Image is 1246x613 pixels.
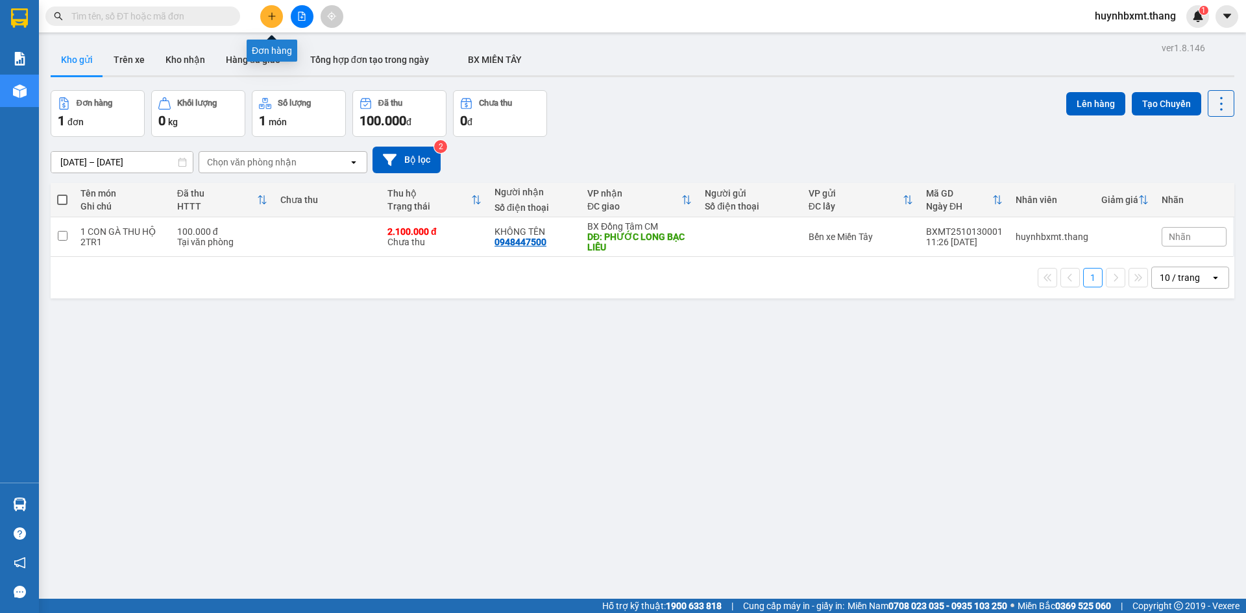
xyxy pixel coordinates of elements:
div: 2.100.000 đ [387,226,482,237]
div: Chưa thu [479,99,512,108]
span: search [54,12,63,21]
strong: 0369 525 060 [1055,601,1111,611]
span: 1 [1201,6,1206,15]
th: Toggle SortBy [802,183,920,217]
div: Nhân viên [1016,195,1088,205]
img: warehouse-icon [13,84,27,98]
span: | [731,599,733,613]
button: Kho gửi [51,44,103,75]
div: 0948447500 [495,237,546,247]
strong: 1900 633 818 [666,601,722,611]
div: Chọn văn phòng nhận [207,156,297,169]
button: aim [321,5,343,28]
button: Bộ lọc [373,147,441,173]
sup: 2 [434,140,447,153]
button: Tạo Chuyến [1132,92,1201,115]
div: ver 1.8.146 [1162,41,1205,55]
div: Ngày ĐH [926,201,992,211]
div: Tại văn phòng [177,237,267,247]
span: message [14,586,26,598]
span: đ [406,117,411,127]
th: Toggle SortBy [171,183,274,217]
th: Toggle SortBy [381,183,488,217]
div: DĐ: PHƯỚC LONG BẠC LIÊU [587,232,692,252]
div: BXMT2510130001 [926,226,1003,237]
span: copyright [1174,601,1183,610]
div: KHÔNG TÊN [495,226,574,237]
div: 10 / trang [1160,271,1200,284]
span: Nhãn [1169,232,1191,242]
span: BX MIỀN TÂY [468,54,522,65]
div: VP nhận [587,188,681,198]
div: huynhbxmt.thang [1016,232,1088,242]
div: Thu hộ [387,188,471,198]
button: Kho nhận [155,44,215,75]
th: Toggle SortBy [581,183,698,217]
button: Trên xe [103,44,155,75]
div: ĐC lấy [809,201,903,211]
button: Số lượng1món [252,90,346,137]
div: Số điện thoại [495,202,574,213]
div: Chưa thu [387,226,482,247]
div: Tên món [80,188,164,198]
span: Miền Bắc [1018,599,1111,613]
span: Tổng hợp đơn tạo trong ngày [310,54,429,65]
div: Ghi chú [80,201,164,211]
div: Người gửi [705,188,795,198]
span: question-circle [14,527,26,540]
div: Số lượng [278,99,311,108]
strong: 0708 023 035 - 0935 103 250 [888,601,1007,611]
div: VP gửi [809,188,903,198]
span: Miền Nam [848,599,1007,613]
div: Chưa thu [280,195,374,205]
button: 1 [1083,268,1103,287]
span: 0 [158,113,165,128]
div: Đã thu [177,188,257,198]
div: Trạng thái [387,201,471,211]
div: Mã GD [926,188,992,198]
button: caret-down [1215,5,1238,28]
span: đ [467,117,472,127]
div: ĐC giao [587,201,681,211]
div: Đơn hàng [247,40,297,62]
span: aim [327,12,336,21]
input: Tìm tên, số ĐT hoặc mã đơn [71,9,225,23]
div: HTTT [177,201,257,211]
img: warehouse-icon [13,498,27,511]
span: 100.000 [360,113,406,128]
div: 1 CON GÀ THU HỘ 2TR1 [80,226,164,247]
img: logo-vxr [11,8,28,28]
div: Đơn hàng [77,99,112,108]
div: Số điện thoại [705,201,795,211]
th: Toggle SortBy [920,183,1009,217]
button: Chưa thu0đ [453,90,547,137]
input: Select a date range. [51,152,193,173]
span: Hỗ trợ kỹ thuật: [602,599,722,613]
th: Toggle SortBy [1095,183,1155,217]
button: file-add [291,5,313,28]
span: 1 [58,113,65,128]
span: notification [14,557,26,569]
span: huynhbxmt.thang [1084,8,1186,24]
span: kg [168,117,178,127]
span: ⚪️ [1010,603,1014,608]
span: món [269,117,287,127]
div: 11:26 [DATE] [926,237,1003,247]
span: plus [267,12,276,21]
span: 1 [259,113,266,128]
button: Đơn hàng1đơn [51,90,145,137]
div: 100.000 đ [177,226,267,237]
svg: open [348,157,359,167]
span: Cung cấp máy in - giấy in: [743,599,844,613]
div: Đã thu [378,99,402,108]
img: icon-new-feature [1192,10,1204,22]
img: solution-icon [13,52,27,66]
button: Lên hàng [1066,92,1125,115]
span: 0 [460,113,467,128]
div: Bến xe Miền Tây [809,232,913,242]
button: Khối lượng0kg [151,90,245,137]
span: | [1121,599,1123,613]
button: Đã thu100.000đ [352,90,446,137]
div: Nhãn [1162,195,1227,205]
span: file-add [297,12,306,21]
